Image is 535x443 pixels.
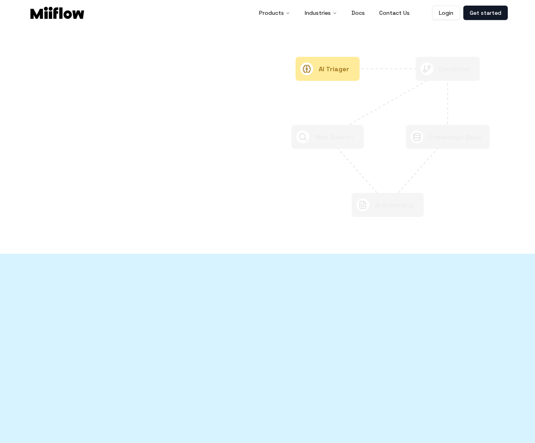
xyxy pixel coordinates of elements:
button: Products [253,5,297,21]
nav: Main [253,5,416,21]
a: Docs [345,5,371,21]
img: Logo [30,7,84,19]
text: Knowledge Base [429,133,481,141]
a: Login [432,6,460,20]
text: AI Triager [319,65,349,73]
a: Logo [27,7,87,19]
button: Industries [298,5,344,21]
text: Web Search [315,133,353,141]
a: Get started [463,6,508,20]
text: Condition [439,65,470,73]
a: Contact Us [373,5,416,21]
text: AI Summary [375,201,412,209]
